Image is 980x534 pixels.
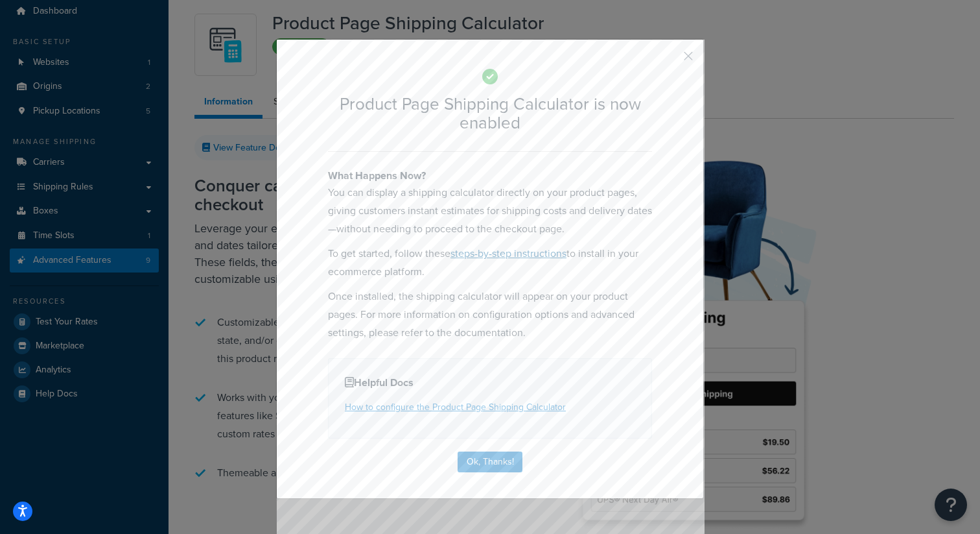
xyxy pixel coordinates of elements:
[450,246,566,261] a: steps-by-step instructions
[458,452,522,472] button: Ok, Thanks!
[328,184,652,238] p: You can display a shipping calculator directly on your product pages, giving customers instant es...
[328,168,652,184] h4: What Happens Now?
[345,400,566,414] a: How to configure the Product Page Shipping Calculator
[328,287,652,342] p: Once installed, the shipping calculator will appear on your product pages. For more information o...
[328,95,652,132] h2: Product Page Shipping Calculator is now enabled
[328,245,652,281] p: To get started, follow these to install in your ecommerce platform.
[345,375,635,391] h4: Helpful Docs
